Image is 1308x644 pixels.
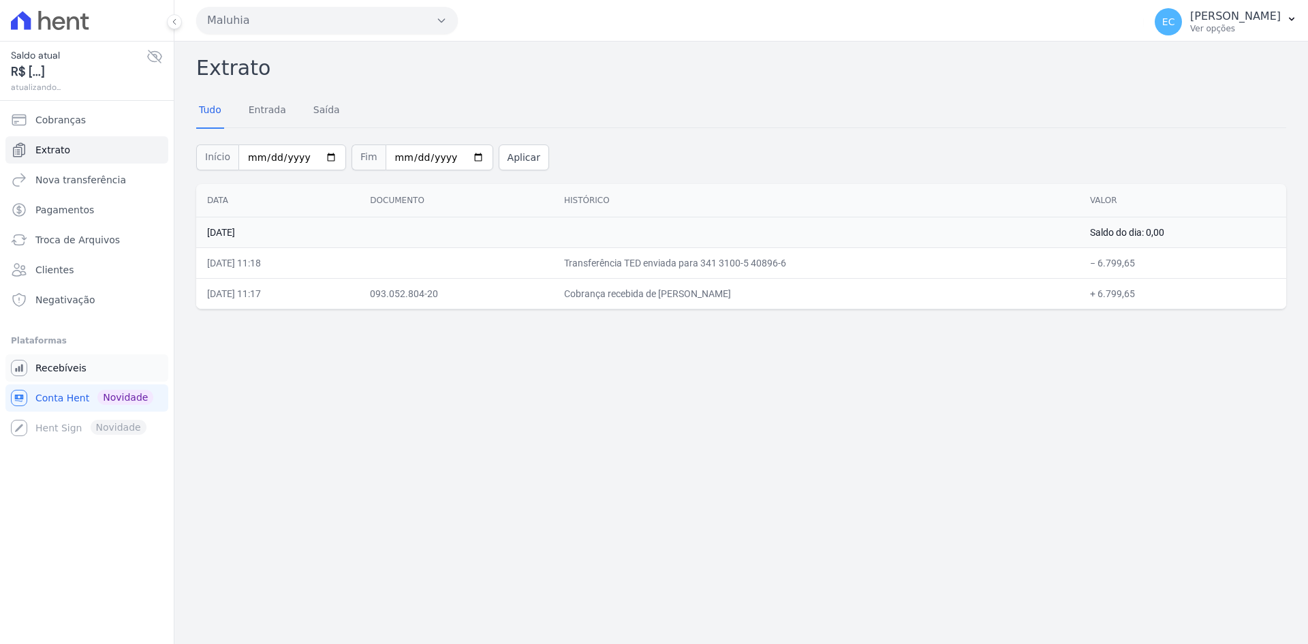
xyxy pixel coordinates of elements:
p: Ver opções [1190,23,1281,34]
td: [DATE] 11:17 [196,278,359,309]
span: Extrato [35,143,70,157]
td: + 6.799,65 [1079,278,1286,309]
td: [DATE] [196,217,1079,247]
button: EC [PERSON_NAME] Ver opções [1144,3,1308,41]
a: Nova transferência [5,166,168,194]
td: − 6.799,65 [1079,247,1286,278]
a: Cobranças [5,106,168,134]
span: atualizando... [11,81,146,93]
a: Negativação [5,286,168,313]
th: Documento [359,184,553,217]
a: Recebíveis [5,354,168,382]
a: Clientes [5,256,168,283]
span: Pagamentos [35,203,94,217]
p: [PERSON_NAME] [1190,10,1281,23]
div: Plataformas [11,333,163,349]
td: Transferência TED enviada para 341 3100-5 40896-6 [553,247,1079,278]
span: EC [1162,17,1175,27]
td: Cobrança recebida de [PERSON_NAME] [553,278,1079,309]
span: Troca de Arquivos [35,233,120,247]
a: Extrato [5,136,168,164]
a: Saída [311,93,343,129]
a: Troca de Arquivos [5,226,168,254]
nav: Sidebar [11,106,163,442]
th: Data [196,184,359,217]
a: Tudo [196,93,224,129]
a: Conta Hent Novidade [5,384,168,412]
a: Pagamentos [5,196,168,224]
td: [DATE] 11:18 [196,247,359,278]
span: Saldo atual [11,48,146,63]
th: Histórico [553,184,1079,217]
a: Entrada [246,93,289,129]
span: Novidade [97,390,153,405]
span: Início [196,144,238,170]
button: Aplicar [499,144,549,170]
span: Clientes [35,263,74,277]
h2: Extrato [196,52,1286,83]
button: Maluhia [196,7,458,34]
span: Fim [352,144,386,170]
span: Conta Hent [35,391,89,405]
span: R$ [...] [11,63,146,81]
span: Cobranças [35,113,86,127]
td: 093.052.804-20 [359,278,553,309]
span: Nova transferência [35,173,126,187]
th: Valor [1079,184,1286,217]
td: Saldo do dia: 0,00 [1079,217,1286,247]
span: Recebíveis [35,361,87,375]
span: Negativação [35,293,95,307]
